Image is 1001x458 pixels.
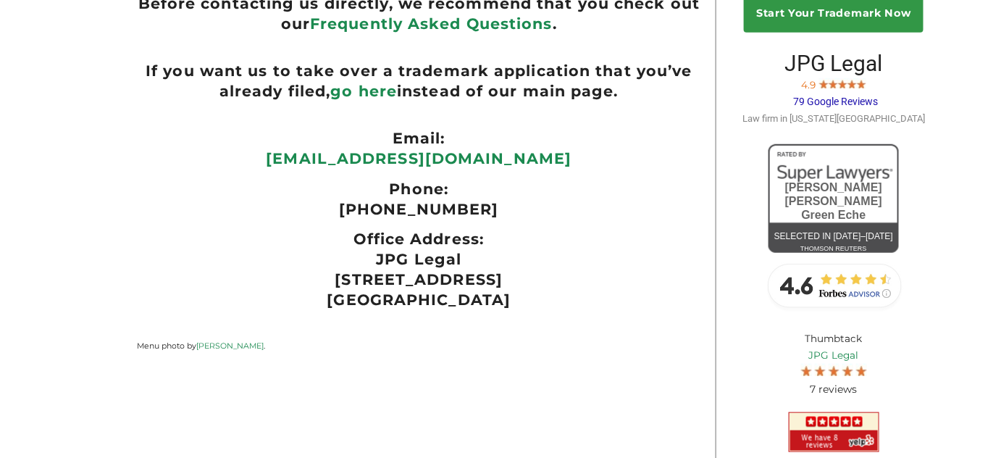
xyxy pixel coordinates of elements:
a: [PERSON_NAME] [PERSON_NAME]Green EcheSelected in [DATE]–[DATE]thomson reuters [768,144,899,253]
ul: Office Address: [137,229,701,249]
img: Screen-Shot-2017-10-03-at-11.31.22-PM.jpg [801,364,812,375]
img: Screen-Shot-2017-10-03-at-11.31.22-PM.jpg [829,78,838,88]
ul: Email: [137,128,701,149]
a: [PERSON_NAME] [196,341,264,351]
img: Screen-Shot-2017-10-03-at-11.31.22-PM.jpg [819,78,829,88]
a: [EMAIL_ADDRESS][DOMAIN_NAME] [266,149,571,167]
img: Forbes-Advisor-Rating-JPG-Legal.jpg [761,257,906,315]
img: Screen-Shot-2017-10-03-at-11.31.22-PM.jpg [856,364,867,375]
span: JPG Legal [785,51,883,76]
span: 7 reviews [811,383,858,396]
img: Screen-Shot-2017-10-03-at-11.31.22-PM.jpg [857,78,866,88]
span: 79 Google Reviews [793,96,878,107]
img: Screen-Shot-2017-10-03-at-11.31.22-PM.jpg [842,364,853,375]
div: Selected in [DATE]–[DATE] [768,228,899,245]
img: Screen-Shot-2017-10-03-at-11.31.22-PM.jpg [815,364,826,375]
a: Frequently Asked Questions [310,14,553,33]
p: [PHONE_NUMBER] [137,199,701,220]
p: JPG Legal [STREET_ADDRESS] [GEOGRAPHIC_DATA] [137,249,701,310]
a: go here [330,82,397,100]
small: Menu photo by . [137,341,265,351]
img: Screen-Shot-2017-10-03-at-11.31.22-PM.jpg [829,364,839,375]
a: JPG Legal [747,347,921,364]
span: 4.9 [801,79,816,91]
ul: Phone: [137,179,701,199]
img: JPG Legal [789,412,879,452]
img: Screen-Shot-2017-10-03-at-11.31.22-PM.jpg [847,78,857,88]
span: Law firm in [US_STATE][GEOGRAPHIC_DATA] [742,113,925,124]
div: thomson reuters [768,241,899,257]
div: [PERSON_NAME] [PERSON_NAME] Green Eche [768,180,899,222]
a: JPG Legal 4.9 79 Google Reviews Law firm in [US_STATE][GEOGRAPHIC_DATA] [742,62,925,125]
div: Thumbtack [737,320,931,409]
img: Screen-Shot-2017-10-03-at-11.31.22-PM.jpg [838,78,847,88]
ul: If you want us to take over a trademark application that you’ve already filed, instead of our mai... [137,61,701,101]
